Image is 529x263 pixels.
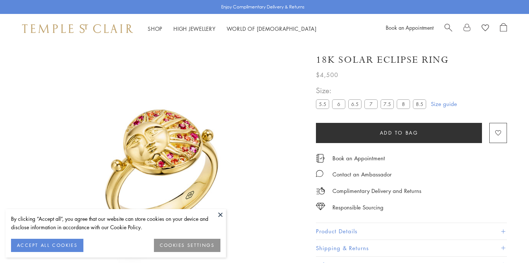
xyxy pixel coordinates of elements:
a: Open Shopping Bag [500,23,507,34]
button: COOKIES SETTINGS [154,239,220,252]
span: $4,500 [316,70,338,80]
h1: 18K Solar Eclipse Ring [316,54,449,66]
a: View Wishlist [482,23,489,34]
a: High JewelleryHigh Jewellery [173,25,216,32]
iframe: Gorgias live chat messenger [492,229,522,256]
a: Book an Appointment [386,24,433,31]
button: Shipping & Returns [316,240,507,256]
a: Search [445,23,452,34]
label: 8.5 [413,99,426,109]
img: MessageIcon-01_2.svg [316,170,323,177]
img: icon_sourcing.svg [316,203,325,210]
span: Size: [316,84,429,96]
a: World of [DEMOGRAPHIC_DATA]World of [DEMOGRAPHIC_DATA] [227,25,317,32]
img: icon_appointment.svg [316,154,325,162]
label: 7.5 [381,99,394,109]
button: Add to bag [316,123,482,143]
p: Enjoy Complimentary Delivery & Returns [221,3,305,11]
label: 8 [397,99,410,109]
label: 6 [332,99,345,109]
a: Size guide [431,100,457,107]
nav: Main navigation [148,24,317,33]
div: Contact an Ambassador [332,170,392,179]
p: Complimentary Delivery and Returns [332,186,421,196]
a: ShopShop [148,25,162,32]
div: By clicking “Accept all”, you agree that our website can store cookies on your device and disclos... [11,215,220,231]
a: Book an Appointment [332,154,385,162]
img: Temple St. Clair [22,24,133,33]
span: Add to bag [380,129,418,137]
label: 7 [364,99,378,109]
label: 5.5 [316,99,329,109]
img: icon_delivery.svg [316,186,325,196]
label: 6.5 [348,99,361,109]
button: Product Details [316,223,507,240]
button: ACCEPT ALL COOKIES [11,239,83,252]
div: Responsible Sourcing [332,203,384,212]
